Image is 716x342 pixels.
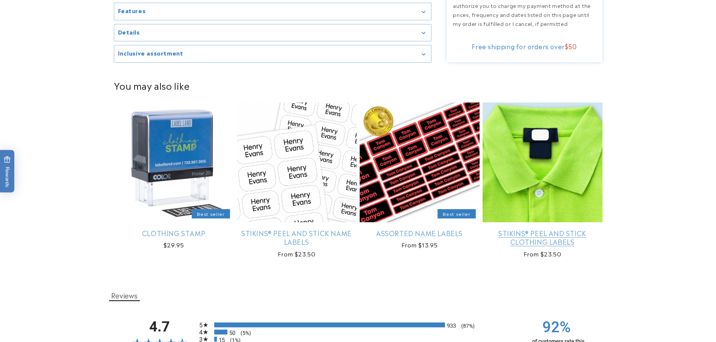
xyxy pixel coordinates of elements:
[568,42,577,51] span: 50
[114,80,602,91] h2: You may also like
[457,323,475,329] span: (87%)
[447,322,456,329] span: 933
[229,330,235,336] span: 50
[199,322,209,329] span: 5
[199,322,517,327] li: 933 5-star reviews, 87% of total reviews
[114,229,234,237] a: Clothing Stamp
[360,229,480,237] a: Assorted Name Labels
[199,330,517,334] li: 50 4-star reviews, 5% of total reviews
[199,329,209,336] span: 4
[521,318,592,336] span: 92%
[4,156,11,187] span: Rewards
[124,320,195,334] span: 4.7
[109,290,140,301] button: Reviews
[237,330,251,336] span: (5%)
[199,337,517,342] li: 15 3-star reviews, 1% of total reviews
[453,42,596,50] div: Free shipping for orders over
[118,7,146,14] h2: Features
[114,24,431,41] summary: Details
[114,3,431,20] summary: Features
[118,49,183,57] h2: Inclusive assortment
[483,229,602,246] a: Stikins® Peel and Stick Clothing Labels
[114,45,431,62] summary: Inclusive assortment
[237,229,357,246] a: Stikins® Peel and Stick Name Labels
[118,28,140,36] h2: Details
[565,42,569,51] span: $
